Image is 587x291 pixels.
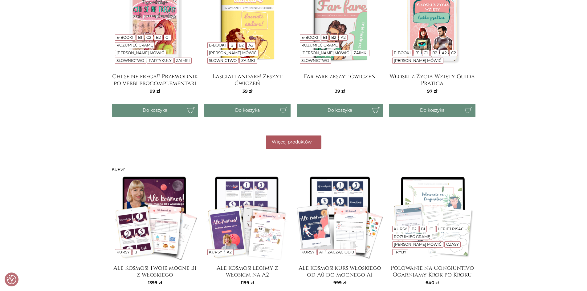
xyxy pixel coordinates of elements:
a: Włoski z Życia Wzięty Guida Pratica [389,73,475,86]
a: A1 [319,250,323,254]
a: Słownictwo [301,58,329,63]
span: 99 [150,88,160,94]
a: Rozumieć gramę [394,234,430,239]
span: 999 [333,280,346,285]
a: [PERSON_NAME] mówić [301,51,349,55]
button: Do koszyka [112,104,198,117]
a: Ale kosmos! Lecimy z włoskim na A2 [204,265,291,277]
span: 640 [426,280,439,285]
a: Ale kosmos! Kurs włoskiego od A0 do mocnego A1 [297,265,383,277]
a: [PERSON_NAME] mówić [116,51,164,55]
a: E-booki [209,43,226,47]
a: Rozumieć gramę [301,43,338,47]
a: Słownictwo [116,58,144,63]
a: Far fare zeszyt ćwiczeń [297,73,383,86]
img: Revisit consent button [7,275,16,284]
a: B1 [138,35,142,40]
a: Kursy [209,250,222,254]
a: C2 [146,35,151,40]
a: C1 [424,51,428,55]
span: Więcej produktów [272,139,312,145]
a: E-booki [394,51,411,55]
span: 1399 [148,280,162,285]
a: A2 [248,43,253,47]
a: [PERSON_NAME] mówić [394,242,442,247]
a: A2 [341,35,346,40]
a: Kursy [116,250,130,254]
a: [PERSON_NAME] mówić [394,58,442,63]
a: C1 [165,35,169,40]
span: 97 [427,88,437,94]
h3: Kursy [112,167,475,172]
a: Kursy [394,227,407,231]
a: Ale Kosmos! Twoje mocne B1 z włoskiego [112,265,198,277]
a: Lasciati andare! Zeszyt ćwiczeń [204,73,291,86]
button: Do koszyka [297,104,383,117]
a: [PERSON_NAME] mówić [209,51,257,55]
a: B2 [156,35,161,40]
a: Tryby [394,250,406,254]
a: A2 [227,250,232,254]
a: Czasy [446,242,459,247]
a: Zaimki [354,51,368,55]
a: A2 [442,51,447,55]
a: Zaimki [176,58,190,63]
a: E-booki [116,35,133,40]
a: Polowanie na Congiuntivo Ogarniamy Krok po Kroku [389,265,475,277]
a: Lepiej pisać [438,227,464,231]
a: Rozumieć gramę [116,43,153,47]
span: 39 [243,88,252,94]
a: Zaimki [241,58,255,63]
button: Preferencje co do zgód [7,275,16,284]
a: E-booki [301,35,318,40]
a: B1 [415,51,419,55]
a: Zacząć od 0 [328,250,354,254]
a: Słownictwo [209,58,237,63]
a: B2 [239,43,244,47]
a: B1 [421,227,425,231]
a: B2 [331,35,336,40]
a: C1 [430,227,434,231]
span: + [313,139,315,145]
a: B2 [432,51,437,55]
a: Chi se ne frega!? Przewodnik po verbi procomplementari [112,73,198,86]
span: 39 [335,88,345,94]
button: Do koszyka [204,104,291,117]
a: B1 [323,35,327,40]
button: Więcej produktów + [266,135,321,149]
a: C2 [451,51,456,55]
span: 1199 [241,280,254,285]
a: Kursy [301,250,315,254]
a: Partykuły [149,58,172,63]
a: B1 [230,43,234,47]
a: B1 [134,250,138,254]
button: Do koszyka [389,104,475,117]
a: B2 [412,227,417,231]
